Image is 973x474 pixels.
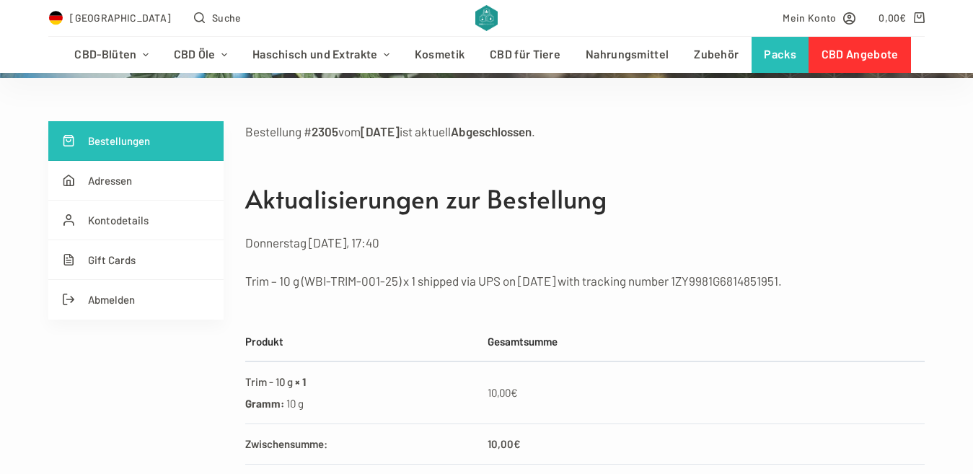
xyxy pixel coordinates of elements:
a: Packs [752,37,809,73]
a: CBD für Tiere [477,37,573,73]
img: CBD Alchemy [475,5,498,31]
bdi: 10,00 [488,386,518,399]
span: [GEOGRAPHIC_DATA] [70,9,171,26]
a: Kosmetik [402,37,477,73]
a: Trim - 10 g [245,375,293,388]
span: € [514,437,521,450]
span: 10,00 [488,437,521,450]
a: Abmelden [48,280,224,320]
img: DE Flag [48,11,63,25]
mark: [DATE] [361,124,400,139]
th: Gesamtsumme [480,322,925,362]
a: CBD-Blüten [62,37,161,73]
a: Zubehör [682,37,752,73]
a: Select Country [48,9,171,26]
a: Mein Konto [783,9,855,26]
nav: Header-Menü [62,37,911,73]
span: Mein Konto [783,9,836,26]
p: Bestellung # vom ist aktuell . [245,121,924,141]
button: Open search form [194,9,241,26]
strong: Gramm: [245,397,284,410]
th: Produkt [245,322,480,362]
a: Adressen [48,161,224,201]
a: Kontodetails [48,201,224,240]
span: € [511,386,518,399]
h2: Aktualisierungen zur Bestellung [245,180,924,218]
p: Donnerstag [DATE], 17:40 [245,232,924,253]
span: Suche [212,9,242,26]
strong: × 1 [295,375,306,388]
mark: 2305 [312,124,338,139]
a: Gift Cards [48,240,224,280]
a: CBD Öle [161,37,239,73]
mark: Abgeschlossen [451,124,532,139]
th: Zwischensumme: [245,423,480,464]
span: € [899,12,906,24]
a: Bestellungen [48,121,224,161]
p: 10 g [286,395,304,413]
a: Nahrungsmittel [573,37,682,73]
bdi: 0,00 [879,12,907,24]
a: Haschisch und Extrakte [239,37,402,73]
a: CBD Angebote [809,37,911,73]
p: Trim – 10 g (WBI-TRIM-001-25) x 1 shipped via UPS on [DATE] with tracking number 1ZY9981G6814851951. [245,271,924,291]
a: Shopping cart [879,9,924,26]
